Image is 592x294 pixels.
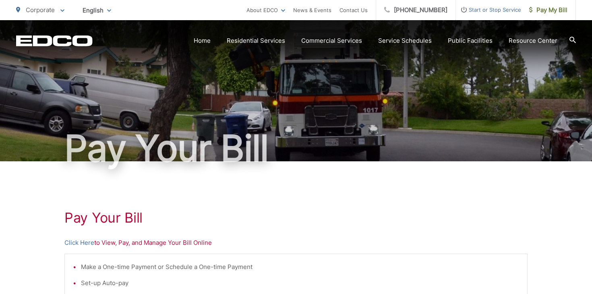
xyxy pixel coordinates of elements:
[246,5,285,15] a: About EDCO
[26,6,55,14] span: Corporate
[64,238,94,248] a: Click Here
[16,128,576,169] h1: Pay Your Bill
[293,5,331,15] a: News & Events
[227,36,285,46] a: Residential Services
[81,262,519,272] li: Make a One-time Payment or Schedule a One-time Payment
[509,36,557,46] a: Resource Center
[64,210,528,226] h1: Pay Your Bill
[448,36,493,46] a: Public Facilities
[16,35,93,46] a: EDCD logo. Return to the homepage.
[301,36,362,46] a: Commercial Services
[64,238,528,248] p: to View, Pay, and Manage Your Bill Online
[529,5,567,15] span: Pay My Bill
[194,36,211,46] a: Home
[77,3,117,17] span: English
[81,278,519,288] li: Set-up Auto-pay
[378,36,432,46] a: Service Schedules
[339,5,368,15] a: Contact Us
